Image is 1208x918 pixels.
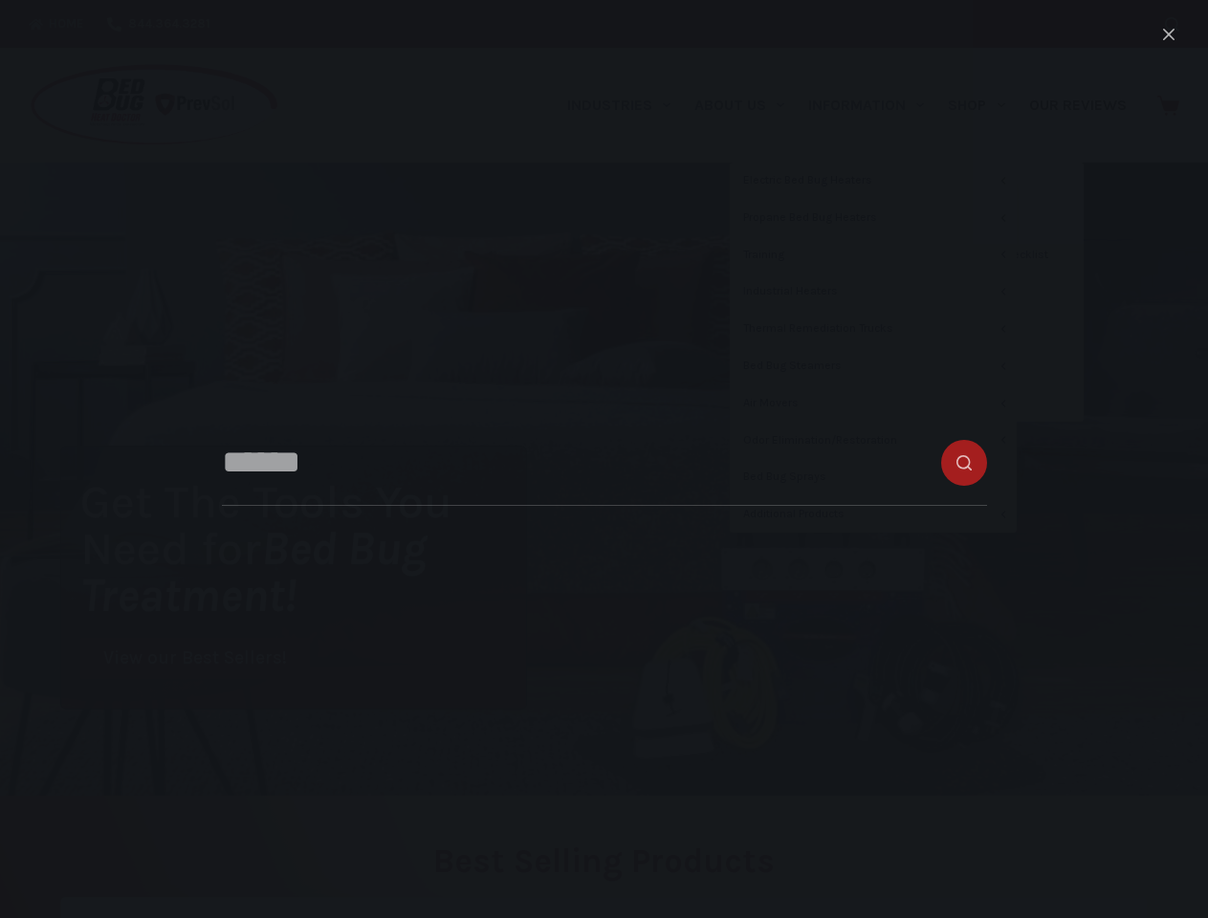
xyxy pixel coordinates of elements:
[730,200,1017,236] a: Propane Bed Bug Heaters
[60,844,1148,878] h2: Best Selling Products
[1165,17,1179,32] button: Search
[730,237,1017,273] a: Training
[15,8,73,65] button: Open LiveChat chat widget
[730,385,1017,422] a: Air Movers
[936,48,1017,163] a: Shop
[555,48,1138,163] nav: Primary
[730,163,1017,199] a: Electric Bed Bug Heaters
[80,521,427,623] i: Bed Bug Treatment!
[29,63,279,148] img: Prevsol/Bed Bug Heat Doctor
[797,48,936,163] a: Information
[730,311,1017,347] a: Thermal Remediation Trucks
[730,496,1017,533] a: Additional Products
[730,423,1017,459] a: Odor Elimination/Restoration
[80,638,310,679] a: View our Best Sellers!
[555,48,682,163] a: Industries
[1017,48,1138,163] a: Our Reviews
[730,348,1017,384] a: Bed Bug Steamers
[730,273,1017,310] a: Industrial Heaters
[682,48,796,163] a: About Us
[80,478,526,619] h1: Get The Tools You Need for
[730,459,1017,495] a: Bed Bug Sprays
[103,649,287,667] span: View our Best Sellers!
